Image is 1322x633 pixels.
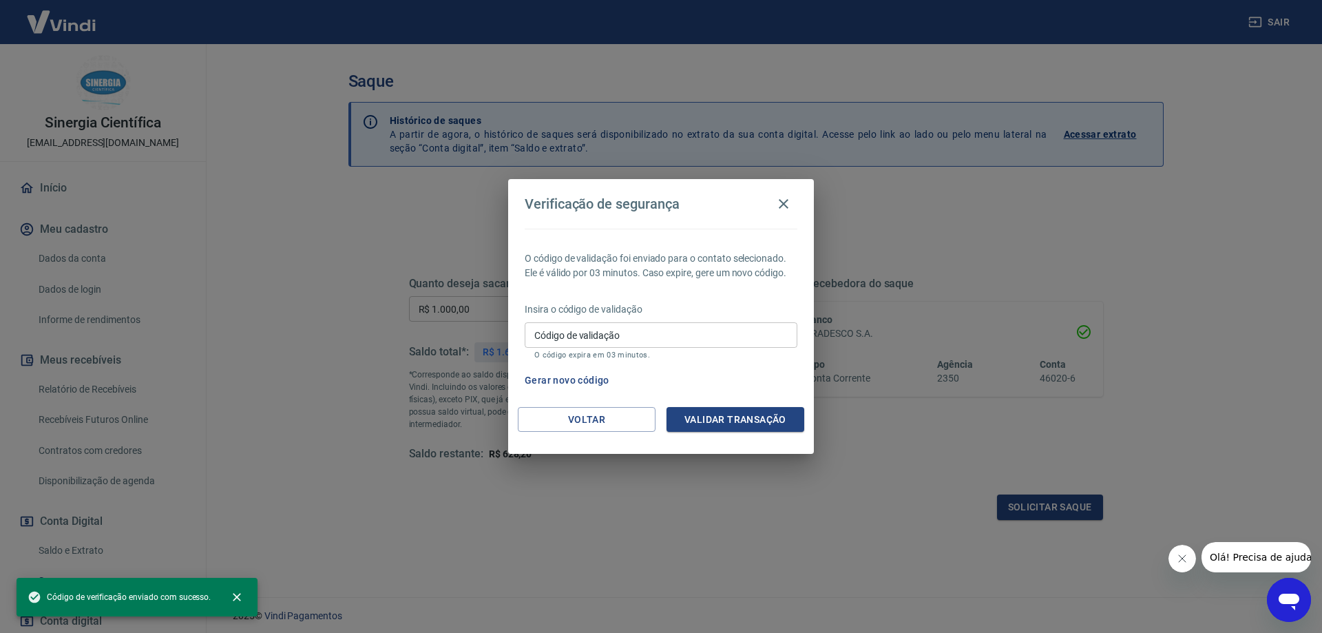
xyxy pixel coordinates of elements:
p: O código expira em 03 minutos. [534,351,788,360]
iframe: Mensagem da empresa [1202,542,1311,572]
button: close [222,582,252,612]
p: Insira o código de validação [525,302,797,317]
span: Olá! Precisa de ajuda? [8,10,116,21]
button: Validar transação [667,407,804,433]
button: Gerar novo código [519,368,615,393]
iframe: Botão para abrir a janela de mensagens [1267,578,1311,622]
p: O código de validação foi enviado para o contato selecionado. Ele é válido por 03 minutos. Caso e... [525,251,797,280]
button: Voltar [518,407,655,433]
h4: Verificação de segurança [525,196,680,212]
iframe: Fechar mensagem [1168,545,1196,572]
span: Código de verificação enviado com sucesso. [28,590,211,604]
